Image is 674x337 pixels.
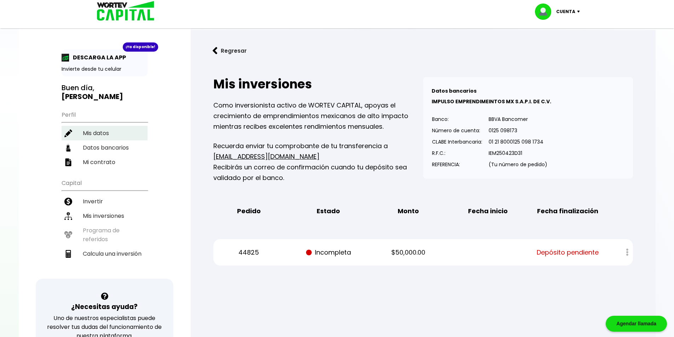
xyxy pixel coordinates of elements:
[69,53,126,62] p: DESCARGA LA APP
[62,83,148,101] h3: Buen día,
[123,42,158,52] div: ¡Ya disponible!
[489,114,547,124] p: BBVA Bancomer
[398,206,419,216] b: Monto
[295,247,362,258] p: Incompleta
[489,159,547,170] p: (Tu número de pedido)
[62,54,69,62] img: app-icon
[62,126,148,140] a: Mis datos
[202,41,644,60] a: flecha izquierdaRegresar
[62,92,123,101] b: [PERSON_NAME]
[432,125,482,136] p: Número de cuenta:
[64,198,72,205] img: invertir-icon.b3b967d7.svg
[556,6,575,17] p: Cuenta
[606,316,667,332] div: Agendar llamada
[213,77,423,91] h2: Mis inversiones
[575,11,585,13] img: icon-down
[62,155,148,169] a: Mi contrato
[432,148,482,158] p: R.F.C.:
[62,65,148,73] p: Invierte desde tu celular
[62,175,148,279] ul: Capital
[64,250,72,258] img: calculadora-icon.17d418c4.svg
[317,206,340,216] b: Estado
[213,47,218,54] img: flecha izquierda
[489,148,547,158] p: IEM250423D31
[213,152,319,161] a: [EMAIL_ADDRESS][DOMAIN_NAME]
[64,129,72,137] img: editar-icon.952d3147.svg
[537,206,598,216] b: Fecha finalización
[62,209,148,223] a: Mis inversiones
[489,125,547,136] p: 0125 098173
[375,247,442,258] p: $50,000.00
[535,4,556,20] img: profile-image
[71,302,138,312] h3: ¿Necesitas ayuda?
[432,114,482,124] p: Banco:
[489,136,547,147] p: 01 21 8000125 098 1734
[213,100,423,132] p: Como inversionista activo de WORTEV CAPITAL, apoyas el crecimiento de emprendimientos mexicanos d...
[468,206,508,216] b: Fecha inicio
[64,144,72,152] img: datos-icon.10cf9172.svg
[62,246,148,261] a: Calcula una inversión
[237,206,261,216] b: Pedido
[537,247,599,258] span: Depósito pendiente
[62,140,148,155] a: Datos bancarios
[64,212,72,220] img: inversiones-icon.6695dc30.svg
[432,98,551,105] b: IMPULSO EMPRENDIMEINTOS MX S.A.P.I. DE C.V.
[432,159,482,170] p: REFERENCIA:
[213,141,423,183] p: Recuerda enviar tu comprobante de tu transferencia a Recibirás un correo de confirmación cuando t...
[202,41,257,60] button: Regresar
[215,247,282,258] p: 44825
[62,107,148,169] ul: Perfil
[64,158,72,166] img: contrato-icon.f2db500c.svg
[432,136,482,147] p: CLABE Interbancaria:
[62,194,148,209] a: Invertir
[432,87,477,94] b: Datos bancarios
